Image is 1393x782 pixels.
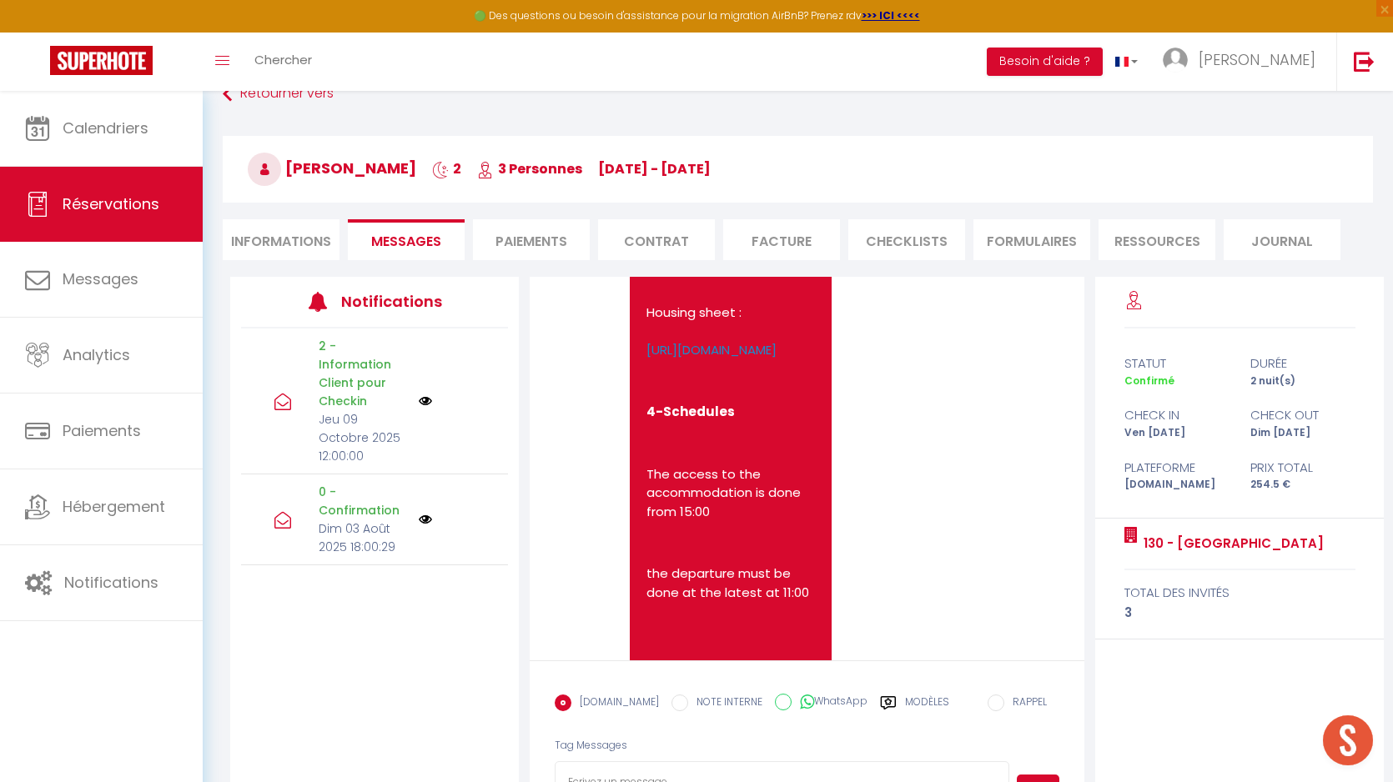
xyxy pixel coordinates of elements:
p: 0 - Confirmation [319,483,408,519]
div: statut [1114,353,1240,373]
label: NOTE INTERNE [688,694,762,713]
li: Informations [223,219,339,260]
label: RAPPEL [1004,694,1047,713]
li: Paiements [473,219,590,260]
a: >>> ICI <<<< [862,8,920,23]
label: [DOMAIN_NAME] [571,694,659,713]
div: Dim [DATE] [1240,425,1365,441]
a: ... [PERSON_NAME] [1150,33,1336,91]
li: Journal [1224,219,1340,260]
span: Messages [63,268,138,289]
button: Besoin d'aide ? [987,48,1103,76]
span: 2 [432,159,461,178]
div: 3 [1124,603,1355,623]
p: The access to the accommodation is done from 15:00 [646,465,815,522]
img: logout [1354,51,1375,72]
img: Super Booking [50,46,153,75]
a: Chercher [242,33,324,91]
a: [URL][DOMAIN_NAME] [646,341,777,358]
img: ... [1163,48,1188,73]
span: 3 Personnes [477,159,582,178]
li: Contrat [598,219,715,260]
a: Retourner vers [223,79,1373,109]
img: NO IMAGE [419,394,432,408]
span: Tag Messages [555,738,627,752]
span: [PERSON_NAME] [248,158,416,178]
p: the departure must be done at the latest at 11:00 [646,564,815,602]
span: [DATE] - [DATE] [598,159,711,178]
span: Confirmé [1124,373,1174,388]
li: CHECKLISTS [848,219,965,260]
div: Plateforme [1114,458,1240,478]
div: check out [1240,405,1365,425]
div: [DOMAIN_NAME] [1114,477,1240,493]
span: Calendriers [63,118,148,138]
li: Ressources [1099,219,1215,260]
a: 130 - [GEOGRAPHIC_DATA] [1138,534,1324,554]
h3: Notifications [341,283,452,320]
span: Messages [371,232,441,251]
label: Modèles [905,694,949,724]
span: [PERSON_NAME] [1199,49,1315,70]
div: 254.5 € [1240,477,1365,493]
div: Ouvrir le chat [1323,715,1373,765]
label: WhatsApp [792,694,867,712]
div: check in [1114,405,1240,425]
div: total des invités [1124,583,1355,603]
span: Hébergement [63,496,165,517]
p: Jeu 09 Octobre 2025 12:00:00 [319,410,408,465]
span: Chercher [254,51,312,68]
span: Notifications [64,572,158,593]
li: FORMULAIRES [973,219,1090,260]
div: Ven [DATE] [1114,425,1240,441]
div: 2 nuit(s) [1240,373,1365,389]
div: durée [1240,353,1365,373]
p: 2 - Information Client pour Checkin [319,337,408,410]
b: 4-Schedules [646,403,735,420]
span: Analytics [63,344,130,365]
div: Prix total [1240,458,1365,478]
img: NO IMAGE [419,513,432,526]
li: Facture [723,219,840,260]
p: Dim 03 Août 2025 18:00:29 [319,519,408,556]
span: Paiements [63,420,141,441]
span: Réservations [63,193,159,214]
